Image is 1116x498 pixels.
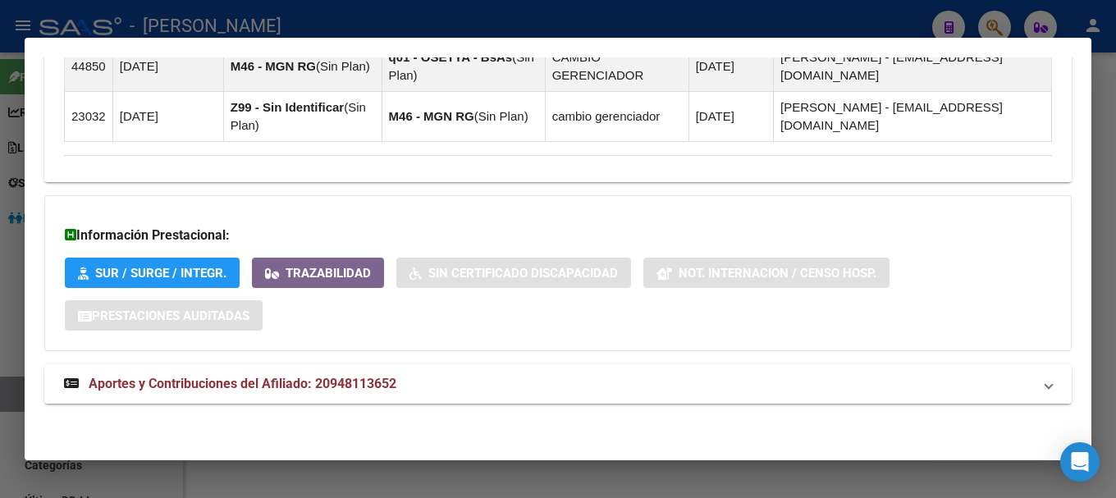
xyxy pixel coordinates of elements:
span: Sin Certificado Discapacidad [428,266,618,281]
button: SUR / SURGE / INTEGR. [65,258,240,288]
button: Not. Internacion / Censo Hosp. [643,258,890,288]
span: Sin Plan [231,100,366,132]
span: Prestaciones Auditadas [92,308,249,323]
span: Sin Plan [320,59,366,73]
span: Not. Internacion / Censo Hosp. [679,266,876,281]
td: 44850 [65,41,113,91]
strong: Z99 - Sin Identificar [231,100,344,114]
td: ( ) [382,91,545,141]
td: cambio gerenciador [545,91,688,141]
button: Trazabilidad [252,258,384,288]
td: [DATE] [688,91,773,141]
button: Prestaciones Auditadas [65,300,263,331]
td: ( ) [382,41,545,91]
span: Trazabilidad [286,266,371,281]
button: Sin Certificado Discapacidad [396,258,631,288]
td: [PERSON_NAME] - [EMAIL_ADDRESS][DOMAIN_NAME] [774,41,1052,91]
mat-expansion-panel-header: Aportes y Contribuciones del Afiliado: 20948113652 [44,364,1072,404]
td: [DATE] [112,41,223,91]
span: Sin Plan [389,50,534,82]
td: 23032 [65,91,113,141]
td: ( ) [223,41,382,91]
h3: Información Prestacional: [65,226,1051,245]
strong: q01 - OSETYA - BsAs [389,50,513,64]
td: [DATE] [688,41,773,91]
td: [DATE] [112,91,223,141]
strong: M46 - MGN RG [389,109,474,123]
strong: M46 - MGN RG [231,59,316,73]
span: SUR / SURGE / INTEGR. [95,266,226,281]
td: [PERSON_NAME] - [EMAIL_ADDRESS][DOMAIN_NAME] [774,91,1052,141]
span: Sin Plan [478,109,524,123]
td: CAMBIO GERENCIADOR [545,41,688,91]
td: ( ) [223,91,382,141]
span: Aportes y Contribuciones del Afiliado: 20948113652 [89,376,396,391]
div: Open Intercom Messenger [1060,442,1100,482]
